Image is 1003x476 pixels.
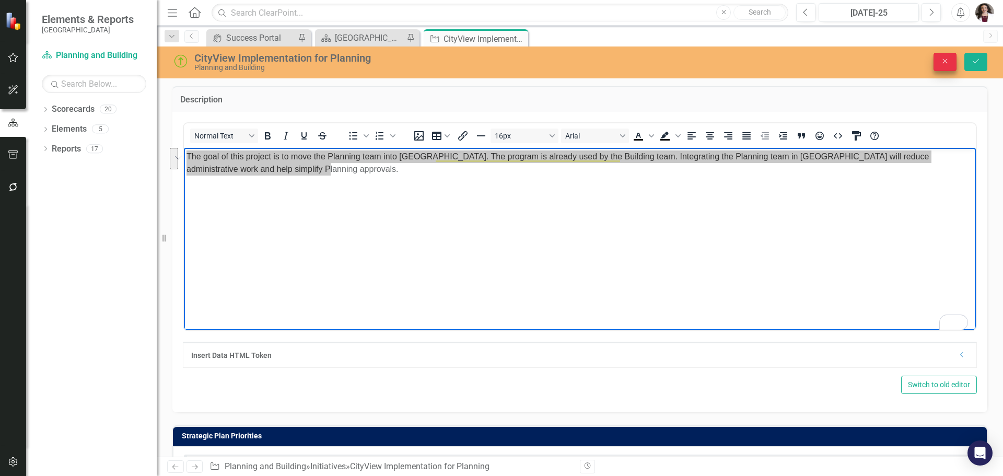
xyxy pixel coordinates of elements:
[901,376,977,394] button: Switch to old editor
[410,129,428,143] button: Insert image
[811,129,829,143] button: Emojis
[212,4,788,22] input: Search ClearPoint...
[495,132,546,140] span: 16px
[756,129,774,143] button: Decrease indent
[967,440,993,466] div: Open Intercom Messenger
[182,432,982,440] h3: Strategic Plan Priorities
[774,129,792,143] button: Increase indent
[792,129,810,143] button: Blockquote
[719,129,737,143] button: Align right
[318,31,404,44] a: [GEOGRAPHIC_DATA] Page
[629,129,656,143] div: Text color Black
[225,461,306,471] a: Planning and Building
[42,75,146,93] input: Search Below...
[194,52,629,64] div: CityView Implementation for Planning
[866,129,883,143] button: Help
[822,7,915,19] div: [DATE]-25
[190,129,258,143] button: Block Normal Text
[194,64,629,72] div: Planning and Building
[565,132,616,140] span: Arial
[42,26,134,34] small: [GEOGRAPHIC_DATA]
[180,95,979,105] h3: Description
[42,50,146,62] a: Planning and Building
[749,8,771,16] span: Search
[194,132,246,140] span: Normal Text
[733,5,786,20] button: Search
[428,129,453,143] button: Table
[295,129,313,143] button: Underline
[172,53,189,69] img: Proceeding as Anticipated
[561,129,629,143] button: Font Arial
[52,143,81,155] a: Reports
[100,105,116,114] div: 20
[656,129,682,143] div: Background color Black
[701,129,719,143] button: Align center
[52,123,87,135] a: Elements
[344,129,370,143] div: Bullet list
[454,129,472,143] button: Insert/edit link
[975,3,994,22] img: Drew Hale
[86,144,103,153] div: 17
[277,129,295,143] button: Italic
[371,129,397,143] div: Numbered list
[829,129,847,143] button: HTML Editor
[52,103,95,115] a: Scorecards
[444,32,526,45] div: CityView Implementation for Planning
[313,129,331,143] button: Strikethrough
[5,12,24,30] img: ClearPoint Strategy
[310,461,346,471] a: Initiatives
[209,31,295,44] a: Success Portal
[184,148,976,330] iframe: Rich Text Area
[259,129,276,143] button: Bold
[226,31,295,44] div: Success Portal
[847,129,865,143] button: CSS Editor
[191,350,953,361] div: Insert Data HTML Token
[350,461,489,471] div: CityView Implementation for Planning
[42,13,134,26] span: Elements & Reports
[819,3,919,22] button: [DATE]-25
[472,129,490,143] button: Horizontal line
[92,125,109,134] div: 5
[738,129,755,143] button: Justify
[491,129,558,143] button: Font size 16px
[209,461,572,473] div: » »
[683,129,701,143] button: Align left
[335,31,404,44] div: [GEOGRAPHIC_DATA] Page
